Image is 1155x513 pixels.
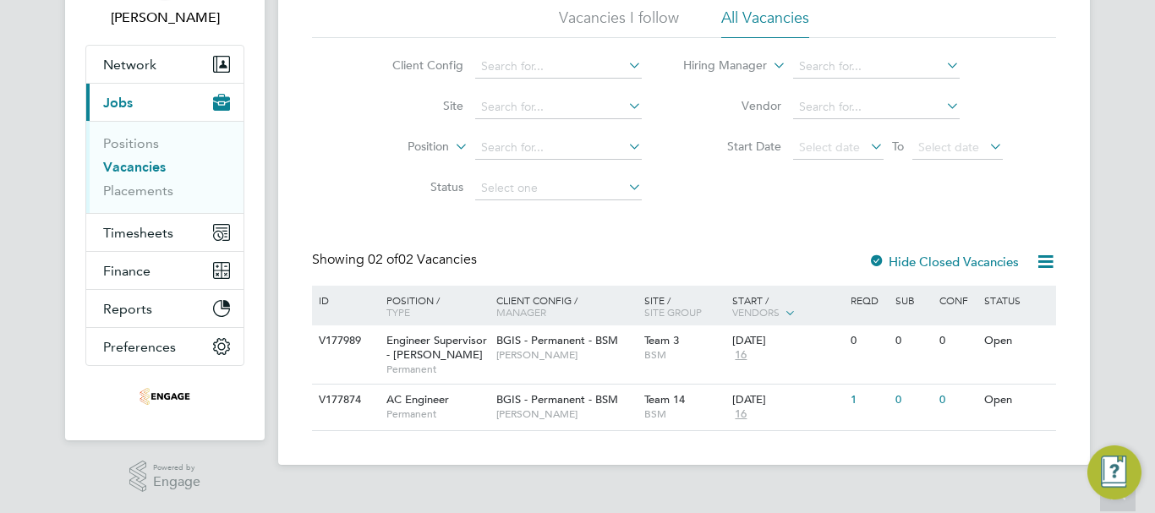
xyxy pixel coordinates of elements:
span: Engineer Supervisor - [PERSON_NAME] [386,333,487,362]
div: V177989 [315,325,374,357]
span: Vendors [732,305,780,319]
span: Team 14 [644,392,685,407]
input: Search for... [475,96,642,119]
span: To [887,135,909,157]
div: Showing [312,251,480,269]
a: Go to home page [85,383,244,410]
span: [PERSON_NAME] [496,348,636,362]
a: Positions [103,135,159,151]
span: Permanent [386,407,488,421]
input: Search for... [475,55,642,79]
label: Hiring Manager [670,57,767,74]
span: Liam Wright [85,8,244,28]
li: Vacancies I follow [559,8,679,38]
span: Engage [153,475,200,489]
input: Select one [475,177,642,200]
div: Open [980,325,1054,357]
span: Type [386,305,410,319]
span: Site Group [644,305,702,319]
label: Position [352,139,449,156]
span: 02 of [368,251,398,268]
button: Jobs [86,84,244,121]
span: 16 [732,348,749,363]
input: Search for... [793,55,960,79]
label: Site [366,98,463,113]
span: 02 Vacancies [368,251,477,268]
span: Manager [496,305,546,319]
button: Preferences [86,328,244,365]
div: V177874 [315,385,374,416]
span: AC Engineer [386,392,449,407]
div: Conf [935,286,979,314]
input: Search for... [793,96,960,119]
div: Site / [640,286,729,326]
div: [DATE] [732,334,842,348]
div: 0 [935,385,979,416]
span: Timesheets [103,225,173,241]
span: Powered by [153,461,200,475]
span: Network [103,57,156,73]
div: Client Config / [492,286,640,326]
button: Network [86,46,244,83]
a: Placements [103,183,173,199]
span: BSM [644,348,725,362]
div: ID [315,286,374,314]
span: Preferences [103,339,176,355]
label: Vendor [684,98,781,113]
a: Vacancies [103,159,166,175]
div: Start / [728,286,846,328]
button: Engage Resource Center [1087,445,1141,499]
label: Client Config [366,57,463,73]
li: All Vacancies [721,8,809,38]
div: Reqd [846,286,890,314]
div: 0 [935,325,979,357]
div: 0 [846,325,890,357]
div: Status [980,286,1054,314]
span: BSM [644,407,725,421]
button: Reports [86,290,244,327]
div: 1 [846,385,890,416]
span: BGIS - Permanent - BSM [496,392,618,407]
input: Search for... [475,136,642,160]
span: Team 3 [644,333,679,347]
div: Sub [891,286,935,314]
div: 0 [891,385,935,416]
span: Reports [103,301,152,317]
div: 0 [891,325,935,357]
div: Jobs [86,121,244,213]
span: BGIS - Permanent - BSM [496,333,618,347]
label: Status [366,179,463,194]
span: Select date [799,139,860,155]
button: Finance [86,252,244,289]
img: serlimited-logo-retina.png [140,383,190,410]
span: Jobs [103,95,133,111]
div: Open [980,385,1054,416]
div: Position / [374,286,492,326]
span: Permanent [386,363,488,376]
label: Hide Closed Vacancies [868,254,1019,270]
span: 16 [732,407,749,422]
a: Powered byEngage [129,461,201,493]
span: Select date [918,139,979,155]
span: Finance [103,263,151,279]
div: [DATE] [732,393,842,407]
button: Timesheets [86,214,244,251]
span: [PERSON_NAME] [496,407,636,421]
label: Start Date [684,139,781,154]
